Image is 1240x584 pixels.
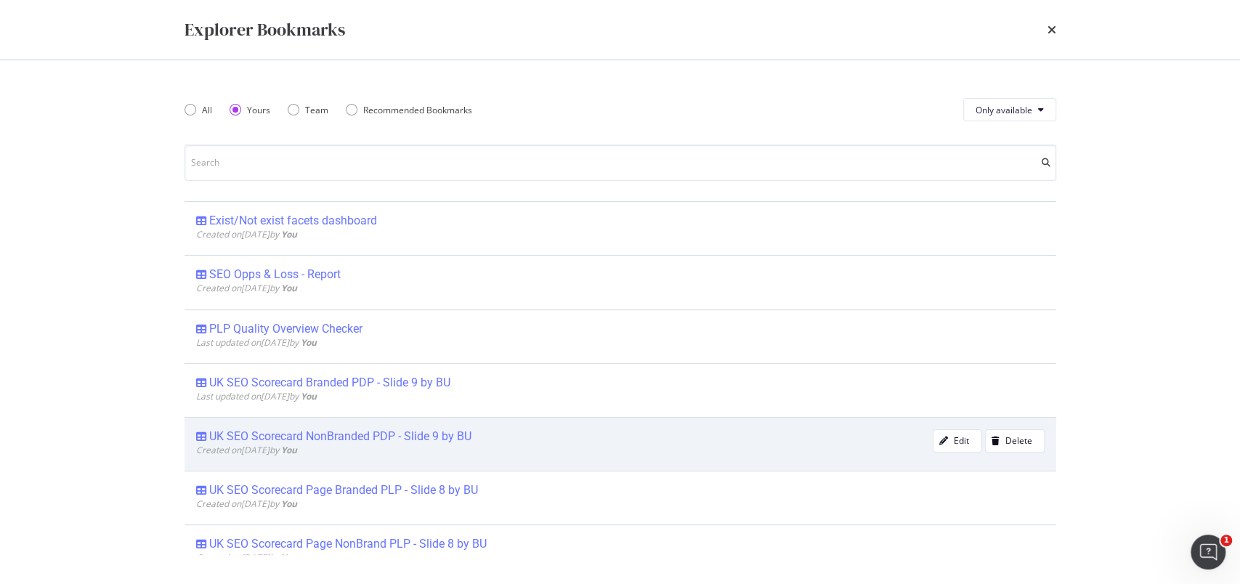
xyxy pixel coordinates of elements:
div: Edit [954,434,969,447]
span: Created on [DATE] by [196,444,297,456]
button: Only available [963,98,1056,121]
div: UK SEO Scorecard Branded PDP - Slide 9 by BU [209,376,450,390]
button: Edit [933,429,981,453]
b: You [281,498,297,510]
div: UK SEO Scorecard Page Branded PLP - Slide 8 by BU [209,483,478,498]
b: You [281,551,297,564]
b: You [281,444,297,456]
div: Recommended Bookmarks [346,104,472,116]
div: Explorer Bookmarks [185,17,345,42]
div: All [185,104,212,116]
span: Created on [DATE] by [196,282,297,294]
iframe: Intercom live chat [1191,535,1225,569]
div: Yours [247,104,270,116]
div: UK SEO Scorecard Page NonBrand PLP - Slide 8 by BU [209,537,487,551]
button: Delete [985,429,1045,453]
div: SEO Opps & Loss - Report [209,267,341,282]
span: 1 [1220,535,1232,546]
span: Created on [DATE] by [196,551,297,564]
div: Yours [230,104,270,116]
div: All [202,104,212,116]
span: Only available [976,104,1032,116]
span: Created on [DATE] by [196,228,297,240]
div: Team [305,104,328,116]
span: Last updated on [DATE] by [196,336,317,349]
div: UK SEO Scorecard NonBranded PDP - Slide 9 by BU [209,429,471,444]
span: Created on [DATE] by [196,498,297,510]
b: You [281,228,297,240]
div: Exist/Not exist facets dashboard [209,214,377,228]
b: You [301,336,317,349]
span: Last updated on [DATE] by [196,390,317,402]
div: Team [288,104,328,116]
div: Recommended Bookmarks [363,104,472,116]
div: PLP Quality Overview Checker [209,322,362,336]
div: Delete [1005,434,1032,447]
input: Search [185,145,1056,181]
b: You [281,282,297,294]
div: times [1047,17,1056,42]
b: You [301,390,317,402]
